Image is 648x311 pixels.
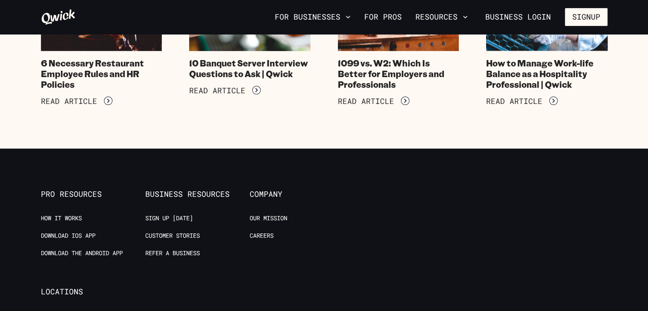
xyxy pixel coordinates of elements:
[41,58,162,90] h4: 6 Necessary Restaurant Employee Rules and HR Policies
[41,287,608,297] span: Locations
[145,232,200,240] a: Customer stories
[271,10,354,24] button: For Businesses
[250,214,287,222] a: Our Mission
[145,190,250,199] span: Business Resources
[338,58,459,90] h4: 1099 vs. W2: Which Is Better for Employers and Professionals
[361,10,405,24] a: For Pros
[565,8,608,26] button: Signup
[338,97,394,106] span: Read Article
[41,190,145,199] span: Pro Resources
[41,232,95,240] a: Download IOS App
[41,249,123,257] a: Download the Android App
[145,214,193,222] a: Sign up [DATE]
[478,8,558,26] a: Business Login
[41,214,82,222] a: How it Works
[189,86,245,95] span: Read Article
[412,10,471,24] button: Resources
[250,232,274,240] a: Careers
[486,97,542,106] span: Read Article
[189,58,311,79] h4: 10 Banquet Server Interview Questions to Ask | Qwick
[486,58,608,90] h4: How to Manage Work-life Balance as a Hospitality Professional | Qwick
[145,249,200,257] a: Refer a Business
[250,190,354,199] span: Company
[41,97,97,106] span: Read Article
